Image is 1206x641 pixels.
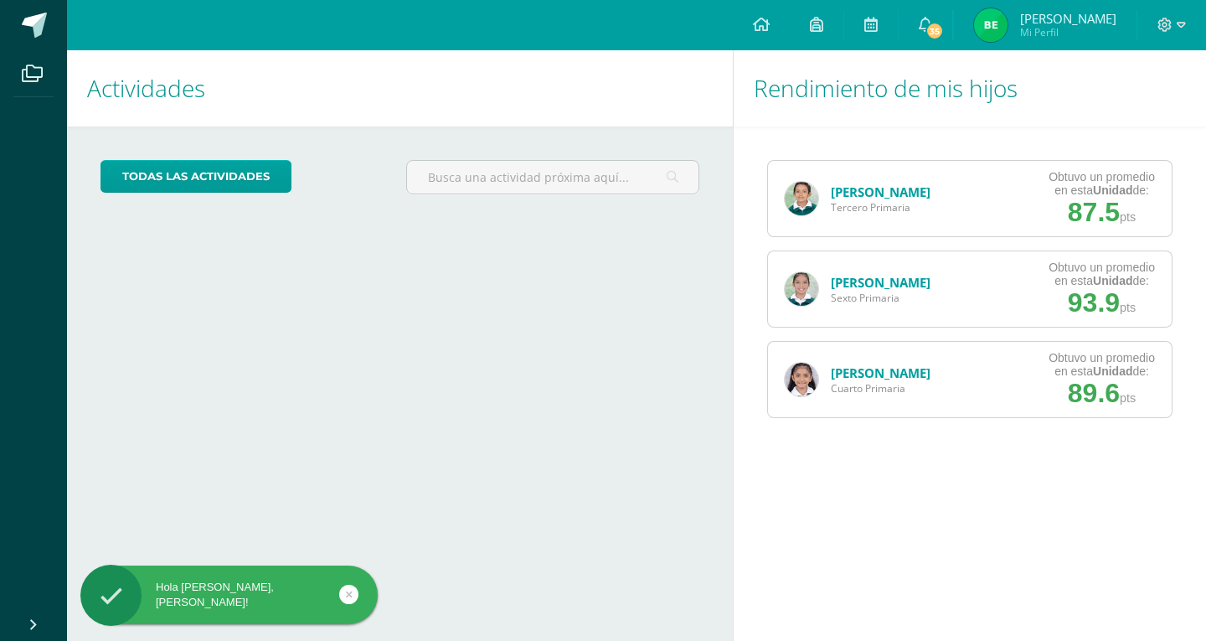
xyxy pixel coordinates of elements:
[831,364,930,381] a: [PERSON_NAME]
[1093,184,1132,197] strong: Unidad
[1120,210,1136,224] span: pts
[1093,364,1132,378] strong: Unidad
[1120,301,1136,314] span: pts
[80,580,378,610] div: Hola [PERSON_NAME], [PERSON_NAME]!
[831,291,930,305] span: Sexto Primaria
[1068,287,1120,318] span: 93.9
[1120,391,1136,405] span: pts
[831,274,930,291] a: [PERSON_NAME]
[974,8,1008,42] img: c06fc68d82c1997f33abb0c26094e659.png
[1049,170,1155,197] div: Obtuvo un promedio en esta de:
[785,363,818,396] img: a7ad54243bd5cabfc18ab365e41ed50e.png
[87,50,713,127] h1: Actividades
[100,160,291,193] a: todas las Actividades
[831,381,930,395] span: Cuarto Primaria
[407,161,698,194] input: Busca una actividad próxima aquí...
[831,184,930,200] a: [PERSON_NAME]
[1068,197,1120,227] span: 87.5
[785,272,818,306] img: 79c8900dac947ae7ab4664944b435660.png
[1049,261,1155,287] div: Obtuvo un promedio en esta de:
[785,182,818,215] img: 14de8fd66938840f432c37c84125f870.png
[1020,25,1116,39] span: Mi Perfil
[1068,378,1120,408] span: 89.6
[1049,351,1155,378] div: Obtuvo un promedio en esta de:
[754,50,1186,127] h1: Rendimiento de mis hijos
[1020,10,1116,27] span: [PERSON_NAME]
[1093,274,1132,287] strong: Unidad
[925,22,944,40] span: 35
[831,200,930,215] span: Tercero Primaria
